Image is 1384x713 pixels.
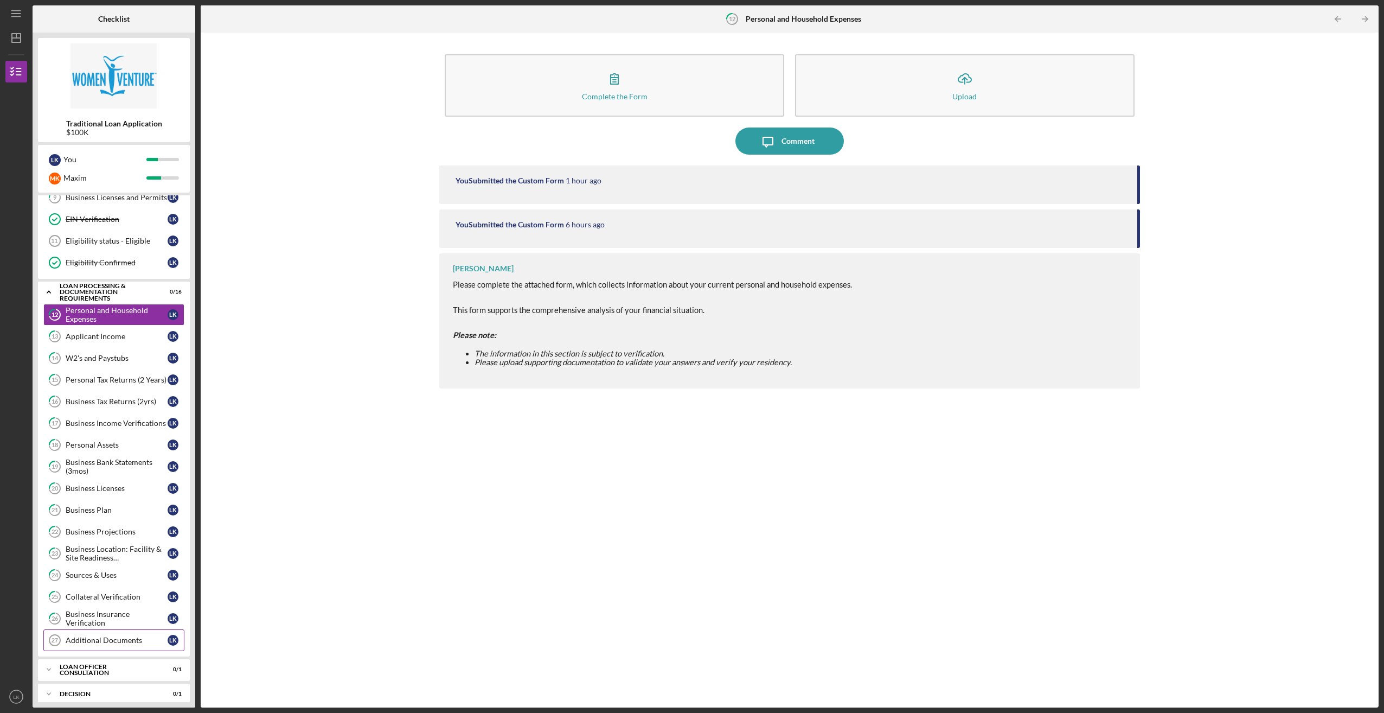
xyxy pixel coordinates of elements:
[52,442,58,449] tspan: 18
[162,666,182,673] div: 0 / 1
[168,257,178,268] div: L K
[66,375,168,384] div: Personal Tax Returns (2 Years)
[43,586,184,608] a: 25Collateral VerificationLK
[66,527,168,536] div: Business Projections
[43,304,184,326] a: 12Personal and Household ExpensesLK
[453,305,704,315] span: This form supports the comprehensive analysis of your financial situation.
[453,280,852,289] span: Please complete the attached form, which collects information about your current personal and hou...
[453,330,496,340] strong: Please note:
[66,397,168,406] div: Business Tax Returns (2yrs)
[13,694,20,700] text: LK
[43,456,184,478] a: 19Business Bank Statements (3mos)LK
[66,332,168,341] div: Applicant Income
[63,150,146,169] div: You
[43,543,184,564] a: 23Business Location: Facility & Site Readiness DocumentationLK
[168,331,178,342] div: L K
[168,440,178,450] div: L K
[98,15,130,23] b: Checklist
[168,353,178,364] div: L K
[43,369,184,391] a: 15Personal Tax Returns (2 Years)LK
[43,347,184,369] a: 14W2's and PaystubsLK
[168,483,178,494] div: L K
[43,521,184,543] a: 22Business ProjectionsLK
[456,220,564,229] div: You Submitted the Custom Form
[66,128,162,137] div: $100K
[445,54,784,117] button: Complete the Form
[781,128,815,155] div: Comment
[52,420,59,427] tspan: 17
[5,686,27,708] button: LK
[63,169,146,187] div: Maxim
[566,176,601,185] time: 2025-09-12 01:55
[66,193,168,202] div: Business Licenses and Permits
[60,691,155,697] div: Decision
[52,507,58,514] tspan: 21
[43,434,184,456] a: 18Personal AssetsLK
[168,548,178,559] div: L K
[453,264,514,273] div: [PERSON_NAME]
[66,215,168,224] div: EIN Verification
[66,441,168,449] div: Personal Assets
[66,545,168,562] div: Business Location: Facility & Site Readiness Documentation
[566,220,605,229] time: 2025-09-11 21:28
[168,591,178,602] div: L K
[52,463,59,470] tspan: 19
[43,564,184,586] a: 24Sources & UsesLK
[43,326,184,347] a: 13Applicant IncomeLK
[43,412,184,434] a: 17Business Income VerificationsLK
[66,354,168,362] div: W2's and Paystubs
[168,635,178,646] div: L K
[52,572,59,579] tspan: 24
[66,610,168,627] div: Business Insurance Verification
[66,636,168,645] div: Additional Documents
[43,187,184,208] a: 9Business Licenses and PermitsLK
[52,637,58,644] tspan: 27
[168,613,178,624] div: L K
[162,691,182,697] div: 0 / 1
[66,306,168,323] div: Personal and Household Expenses
[38,43,190,109] img: Product logo
[162,289,182,295] div: 0 / 16
[456,176,564,185] div: You Submitted the Custom Form
[43,391,184,412] a: 16Business Tax Returns (2yrs)LK
[43,208,184,230] a: EIN VerificationLK
[52,485,59,492] tspan: 20
[168,505,178,515] div: L K
[60,283,155,302] div: Loan Processing & Documentation Requirements
[168,461,178,472] div: L K
[66,258,168,267] div: Eligibility Confirmed
[746,15,861,23] b: Personal and Household Expenses
[168,374,178,385] div: L K
[52,529,58,536] tspan: 22
[168,396,178,407] div: L K
[52,550,58,557] tspan: 23
[168,309,178,320] div: L K
[168,192,178,203] div: L K
[53,194,57,201] tspan: 9
[52,615,59,622] tspan: 26
[728,15,735,22] tspan: 12
[43,252,184,273] a: Eligibility ConfirmedLK
[52,377,58,384] tspan: 15
[52,333,58,340] tspan: 13
[168,526,178,537] div: L K
[52,398,59,405] tspan: 16
[52,355,59,362] tspan: 14
[475,358,792,367] span: Please upload supporting documentation to validate your answers and verify your residency.
[66,419,168,428] div: Business Income Verifications
[49,154,61,166] div: L K
[60,664,155,676] div: Loan Officer Consultation
[43,499,184,521] a: 21Business PlanLK
[66,571,168,580] div: Sources & Uses
[66,237,168,245] div: Eligibility status - Eligible
[43,230,184,252] a: 11Eligibility status - EligibleLK
[66,506,168,514] div: Business Plan
[66,593,168,601] div: Collateral Verification
[795,54,1135,117] button: Upload
[475,349,664,358] span: The information in this section is subject to verification.
[952,92,977,100] div: Upload
[43,629,184,651] a: 27Additional DocumentsLK
[582,92,648,100] div: Complete the Form
[52,594,58,601] tspan: 25
[51,238,57,244] tspan: 11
